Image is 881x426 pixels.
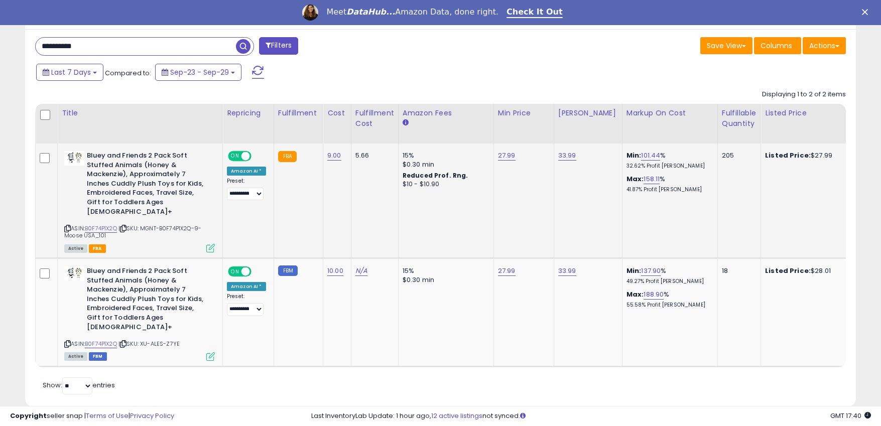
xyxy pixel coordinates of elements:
[87,266,209,334] b: Bluey and Friends 2 Pack Soft Stuffed Animals (Honey & Mackenzie), Approximately 7 Inches Cuddly ...
[830,411,871,420] span: 2025-10-7 17:40 GMT
[170,67,229,77] span: Sep-23 - Sep-29
[355,151,391,160] div: 5.66
[626,151,710,170] div: %
[10,411,174,421] div: seller snap | |
[761,41,792,51] span: Columns
[250,152,266,161] span: OFF
[765,151,811,160] b: Listed Price:
[278,151,297,162] small: FBA
[89,244,106,253] span: FBA
[626,186,710,193] p: 41.87% Profit [PERSON_NAME]
[278,265,298,276] small: FBM
[355,108,394,129] div: Fulfillment Cost
[259,37,298,55] button: Filters
[105,68,151,78] span: Compared to:
[765,108,852,118] div: Listed Price
[626,278,710,285] p: 49.27% Profit [PERSON_NAME]
[507,7,563,18] a: Check It Out
[403,160,486,169] div: $0.30 min
[558,266,576,276] a: 33.99
[431,411,482,420] a: 12 active listings
[10,411,47,420] strong: Copyright
[327,151,341,161] a: 9.00
[326,7,498,17] div: Meet Amazon Data, done right.
[626,302,710,309] p: 55.58% Profit [PERSON_NAME]
[346,7,395,17] i: DataHub...
[765,151,848,160] div: $27.99
[86,411,129,420] a: Terms of Use
[765,266,811,275] b: Listed Price:
[558,151,576,161] a: 33.99
[626,174,644,184] b: Max:
[64,224,201,239] span: | SKU: MGNT-B0F74P1X2Q-9-Moose USA_101
[227,167,266,176] div: Amazon AI *
[64,151,215,251] div: ASIN:
[626,290,644,299] b: Max:
[64,352,87,361] span: All listings currently available for purchase on Amazon
[227,178,266,200] div: Preset:
[118,340,180,348] span: | SKU: XU-ALES-Z7YE
[403,118,409,127] small: Amazon Fees.
[89,352,107,361] span: FBM
[700,37,752,54] button: Save View
[498,266,516,276] a: 27.99
[64,266,215,360] div: ASIN:
[626,151,642,160] b: Min:
[626,163,710,170] p: 32.62% Profit [PERSON_NAME]
[626,290,710,309] div: %
[327,108,347,118] div: Cost
[85,340,117,348] a: B0F74P1X2Q
[227,108,270,118] div: Repricing
[641,151,660,161] a: 101.44
[36,64,103,81] button: Last 7 Days
[227,282,266,291] div: Amazon AI *
[626,175,710,193] div: %
[64,244,87,253] span: All listings currently available for purchase on Amazon
[302,5,318,21] img: Profile image for Georgie
[644,174,660,184] a: 158.11
[403,151,486,160] div: 15%
[64,266,84,281] img: 3174mNSB67L._SL40_.jpg
[862,9,872,15] div: Close
[43,380,115,390] span: Show: entries
[558,108,618,118] div: [PERSON_NAME]
[227,293,266,316] div: Preset:
[626,108,713,118] div: Markup on Cost
[722,108,757,129] div: Fulfillable Quantity
[626,266,642,275] b: Min:
[722,151,753,160] div: 205
[64,151,84,166] img: 3174mNSB67L._SL40_.jpg
[803,37,846,54] button: Actions
[403,266,486,275] div: 15%
[626,266,710,285] div: %
[722,266,753,275] div: 18
[327,266,343,276] a: 10.00
[403,108,489,118] div: Amazon Fees
[403,180,486,189] div: $10 - $10.90
[355,266,367,276] a: N/A
[229,267,241,276] span: ON
[622,104,717,144] th: The percentage added to the cost of goods (COGS) that forms the calculator for Min & Max prices.
[765,266,848,275] div: $28.01
[762,90,846,99] div: Displaying 1 to 2 of 2 items
[498,151,516,161] a: 27.99
[403,275,486,285] div: $0.30 min
[62,108,218,118] div: Title
[754,37,801,54] button: Columns
[130,411,174,420] a: Privacy Policy
[51,67,91,77] span: Last 7 Days
[278,108,319,118] div: Fulfillment
[155,64,241,81] button: Sep-23 - Sep-29
[498,108,550,118] div: Min Price
[403,171,468,180] b: Reduced Prof. Rng.
[85,224,117,233] a: B0F74P1X2Q
[311,411,871,421] div: Last InventoryLab Update: 1 hour ago, not synced.
[87,151,209,219] b: Bluey and Friends 2 Pack Soft Stuffed Animals (Honey & Mackenzie), Approximately 7 Inches Cuddly ...
[250,267,266,276] span: OFF
[644,290,664,300] a: 188.90
[229,152,241,161] span: ON
[641,266,661,276] a: 137.90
